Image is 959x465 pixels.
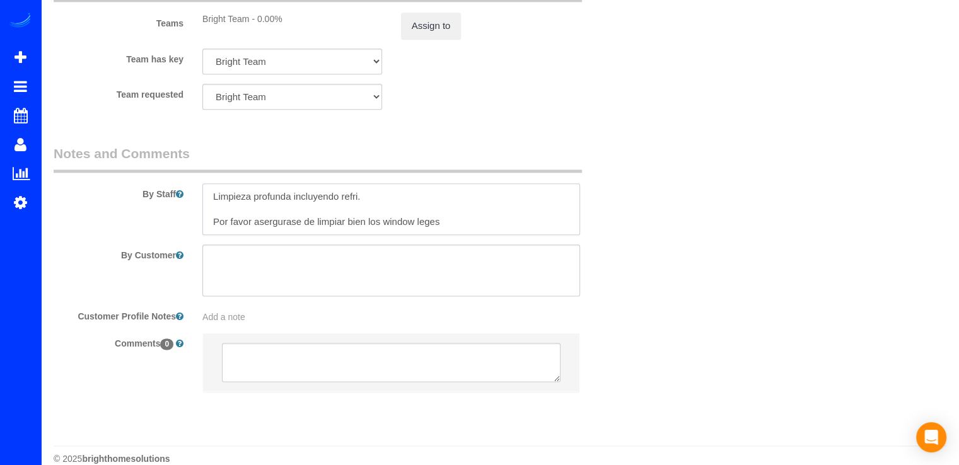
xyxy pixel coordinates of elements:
[44,306,193,323] label: Customer Profile Notes
[202,13,382,25] div: Bright Team - 0.00%
[44,13,193,30] label: Teams
[54,452,946,465] div: © 2025
[8,13,33,30] img: Automaid Logo
[202,312,245,322] span: Add a note
[44,183,193,200] label: By Staff
[916,422,946,452] div: Open Intercom Messenger
[54,144,582,173] legend: Notes and Comments
[44,244,193,261] label: By Customer
[82,454,170,464] strong: brighthomesolutions
[44,84,193,101] label: Team requested
[44,49,193,66] label: Team has key
[160,338,173,350] span: 0
[401,13,462,39] button: Assign to
[44,333,193,350] label: Comments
